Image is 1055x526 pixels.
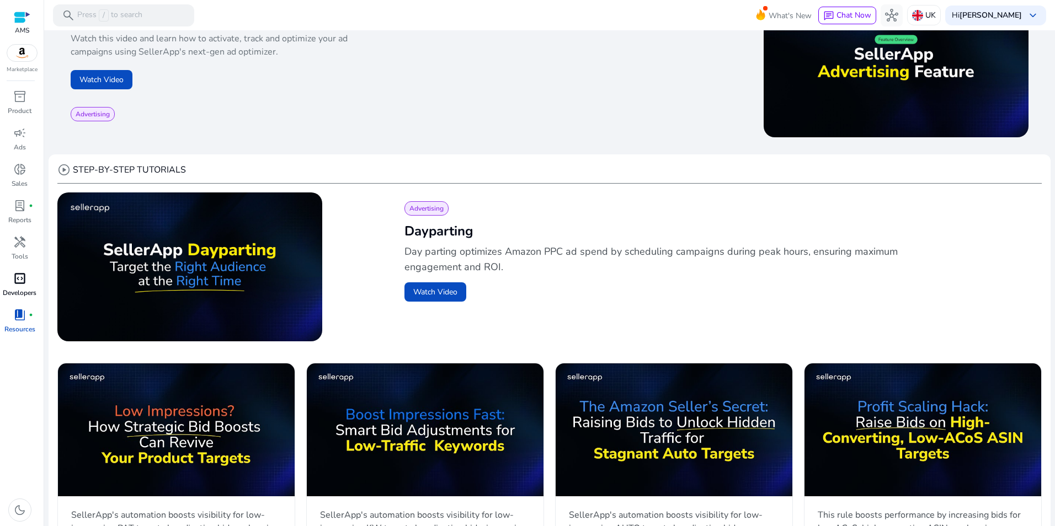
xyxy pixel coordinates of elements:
[885,9,898,22] span: hub
[952,12,1022,19] p: Hi
[13,126,26,139] span: campaign
[13,235,26,249] span: handyman
[925,6,936,25] p: UK
[7,66,38,74] p: Marketplace
[404,282,466,302] button: Watch Video
[13,199,26,212] span: lab_profile
[76,110,110,119] span: Advertising
[404,222,1024,240] h2: Dayparting
[14,142,26,152] p: Ads
[57,192,322,341] img: maxresdefault.jpg
[13,90,26,103] span: inventory_2
[29,203,33,208] span: fiber_manual_record
[4,324,35,334] p: Resources
[58,363,295,496] img: sddefault.jpg
[769,6,812,25] span: What's New
[8,215,31,225] p: Reports
[71,32,390,58] p: Watch this video and learn how to activate, track and optimize your ad campaigns using SellerApp'...
[836,10,871,20] span: Chat Now
[960,10,1022,20] b: [PERSON_NAME]
[409,204,444,213] span: Advertising
[13,163,26,176] span: donut_small
[13,503,26,517] span: dark_mode
[13,272,26,285] span: code_blocks
[99,9,109,22] span: /
[556,363,792,496] img: sddefault.jpg
[12,179,28,189] p: Sales
[818,7,876,24] button: chatChat Now
[8,106,31,116] p: Product
[62,9,75,22] span: search
[13,308,26,321] span: book_4
[804,363,1041,496] img: sddefault.jpg
[912,10,923,21] img: uk.svg
[823,10,834,22] span: chat
[57,163,71,176] span: play_circle
[404,244,900,275] p: Day parting optimizes Amazon PPC ad spend by scheduling campaigns during peak hours, ensuring max...
[57,163,186,176] div: STEP-BY-STEP TUTORIALS
[14,25,30,35] p: AMS
[71,70,132,89] button: Watch Video
[29,313,33,317] span: fiber_manual_record
[307,363,544,496] img: sddefault.jpg
[12,251,28,261] p: Tools
[1026,9,1040,22] span: keyboard_arrow_down
[881,4,903,26] button: hub
[7,45,37,61] img: amazon.svg
[77,9,142,22] p: Press to search
[3,288,36,298] p: Developers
